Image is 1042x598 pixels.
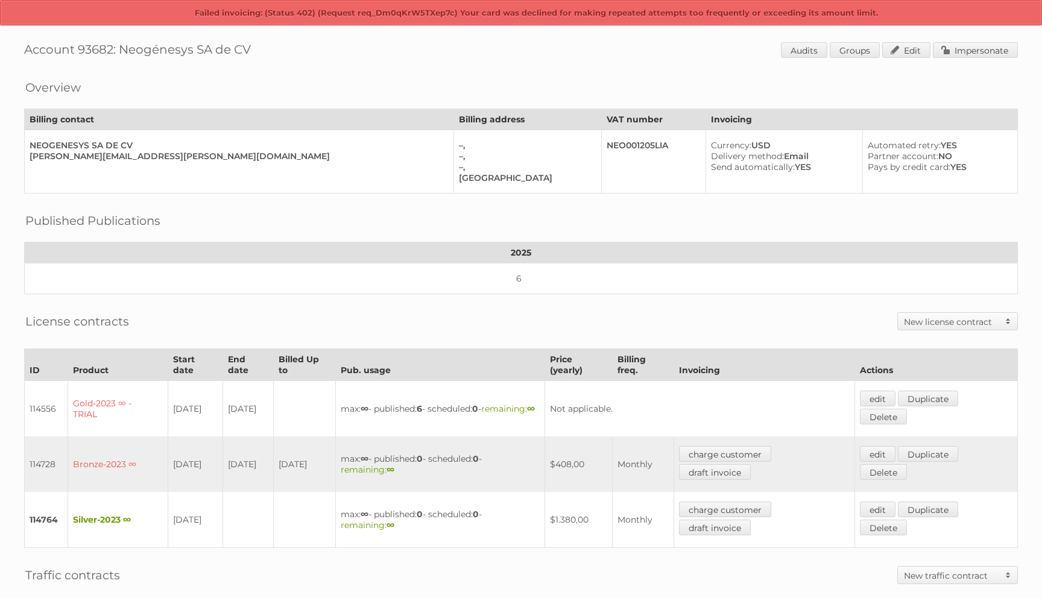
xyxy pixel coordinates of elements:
[417,403,422,414] strong: 6
[674,349,855,381] th: Invoicing
[168,381,223,437] td: [DATE]
[25,312,129,330] h2: License contracts
[904,570,999,582] h2: New traffic contract
[545,381,854,437] td: Not applicable.
[335,349,545,381] th: Pub. usage
[601,109,706,130] th: VAT number
[168,436,223,492] td: [DATE]
[999,567,1017,584] span: Toggle
[679,520,751,535] a: draft invoice
[25,212,160,230] h2: Published Publications
[223,349,273,381] th: End date
[855,349,1018,381] th: Actions
[706,109,1017,130] th: Invoicing
[868,151,938,162] span: Partner account:
[341,464,394,475] span: remaining:
[25,436,68,492] td: 114728
[711,151,853,162] div: Email
[781,42,827,58] a: Audits
[711,162,853,172] div: YES
[904,316,999,328] h2: New license contract
[361,453,368,464] strong: ∞
[25,492,68,548] td: 114764
[68,381,168,437] td: Gold-2023 ∞ - TRIAL
[387,520,394,530] strong: ∞
[898,567,1017,584] a: New traffic contract
[473,453,479,464] strong: 0
[545,492,612,548] td: $1.380,00
[361,403,368,414] strong: ∞
[453,109,601,130] th: Billing address
[898,446,958,462] a: Duplicate
[68,436,168,492] td: Bronze-2023 ∞
[860,391,895,406] a: edit
[868,162,950,172] span: Pays by credit card:
[612,349,674,381] th: Billing freq.
[679,446,771,462] a: charge customer
[527,403,535,414] strong: ∞
[860,464,907,480] a: Delete
[361,509,368,520] strong: ∞
[481,403,535,414] span: remaining:
[612,492,674,548] td: Monthly
[68,349,168,381] th: Product
[898,502,958,517] a: Duplicate
[335,381,545,437] td: max: - published: - scheduled: -
[473,509,479,520] strong: 0
[898,391,958,406] a: Duplicate
[898,313,1017,330] a: New license contract
[601,130,706,194] td: NEO001205LIA
[612,436,674,492] td: Monthly
[25,566,120,584] h2: Traffic contracts
[711,140,751,151] span: Currency:
[1,1,1041,26] p: Failed invoicing: (Status 402) (Request req_Dm0qKrW5TXep7c) Your card was declined for making rep...
[860,502,895,517] a: edit
[868,140,941,151] span: Automated retry:
[30,140,444,151] div: NEOGENESYS SA DE CV
[459,162,592,172] div: –,
[545,349,612,381] th: Price (yearly)
[860,446,895,462] a: edit
[459,140,592,151] div: –,
[868,140,1008,151] div: YES
[335,492,545,548] td: max: - published: - scheduled: -
[882,42,930,58] a: Edit
[459,172,592,183] div: [GEOGRAPHIC_DATA]
[933,42,1018,58] a: Impersonate
[417,453,423,464] strong: 0
[679,464,751,480] a: draft invoice
[25,381,68,437] td: 114556
[417,509,423,520] strong: 0
[341,520,394,530] span: remaining:
[830,42,880,58] a: Groups
[25,242,1018,263] th: 2025
[459,151,592,162] div: –,
[25,109,454,130] th: Billing contact
[25,78,81,96] h2: Overview
[335,436,545,492] td: max: - published: - scheduled: -
[25,349,68,381] th: ID
[273,436,335,492] td: [DATE]
[711,162,795,172] span: Send automatically:
[168,492,223,548] td: [DATE]
[679,502,771,517] a: charge customer
[223,436,273,492] td: [DATE]
[24,42,1018,60] h1: Account 93682: Neogénesys SA de CV
[472,403,478,414] strong: 0
[30,151,444,162] div: [PERSON_NAME][EMAIL_ADDRESS][PERSON_NAME][DOMAIN_NAME]
[711,140,853,151] div: USD
[999,313,1017,330] span: Toggle
[711,151,784,162] span: Delivery method:
[868,162,1008,172] div: YES
[168,349,223,381] th: Start date
[387,464,394,475] strong: ∞
[223,381,273,437] td: [DATE]
[273,349,335,381] th: Billed Up to
[860,520,907,535] a: Delete
[868,151,1008,162] div: NO
[545,436,612,492] td: $408,00
[68,492,168,548] td: Silver-2023 ∞
[860,409,907,424] a: Delete
[25,263,1018,294] td: 6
